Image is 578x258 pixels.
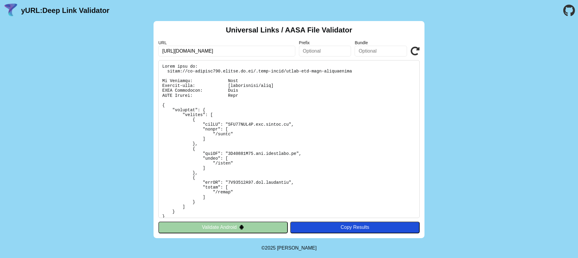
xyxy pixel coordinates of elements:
input: Optional [299,46,351,57]
label: Bundle [355,40,407,45]
pre: Lorem ipsu do: sitam://co-adipisc790.elitse.do.ei/.temp-incid/utlab-etd-magn-aliquaenima Mi Venia... [158,60,420,218]
a: Michael Ibragimchayev's Personal Site [277,245,317,250]
input: Optional [355,46,407,57]
h2: Universal Links / AASA File Validator [226,26,352,34]
label: URL [158,40,295,45]
input: Required [158,46,295,57]
button: Validate Android [158,222,288,233]
span: 2025 [265,245,276,250]
img: droidIcon.svg [239,225,244,230]
img: yURL Logo [3,3,19,18]
a: yURL:Deep Link Validator [21,6,109,15]
footer: © [261,238,316,258]
label: Prefix [299,40,351,45]
div: Copy Results [293,225,417,230]
button: Copy Results [290,222,420,233]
